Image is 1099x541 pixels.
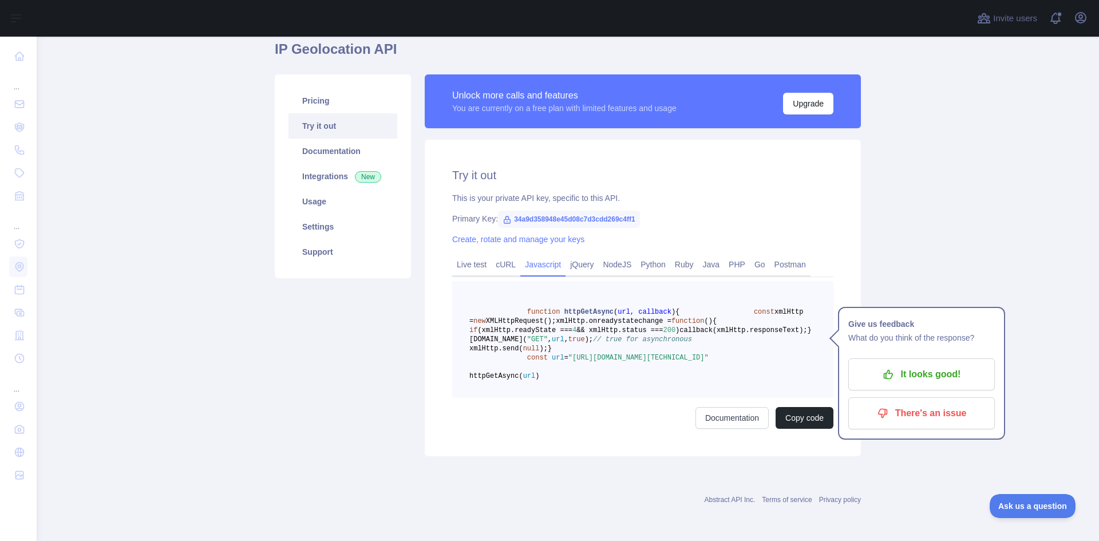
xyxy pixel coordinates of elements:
a: cURL [491,255,520,274]
span: null [523,345,540,353]
span: url [552,335,564,343]
a: Postman [770,255,811,274]
span: ) [675,326,679,334]
div: ... [9,69,27,92]
span: { [675,308,679,316]
span: } [548,345,552,353]
a: Pricing [288,88,397,113]
a: Terms of service [762,496,812,504]
span: // true for asynchronous [593,335,692,343]
span: ) [671,308,675,316]
span: (xmlHttp.readyState === [477,326,572,334]
a: Support [288,239,397,264]
span: 34a9d358948e45d08c7d3cdd269c4ff1 [498,211,640,228]
a: Settings [288,214,397,239]
span: const [754,308,774,316]
span: "[URL][DOMAIN_NAME][TECHNICAL_ID]" [568,354,709,362]
div: ... [9,371,27,394]
button: Upgrade [783,93,833,114]
span: function [527,308,560,316]
p: What do you think of the response? [848,331,995,345]
span: "GET" [527,335,548,343]
span: url, callback [618,308,671,316]
button: Copy code [776,407,833,429]
span: , [564,335,568,343]
a: Go [750,255,770,274]
span: New [355,171,381,183]
span: ); [539,345,547,353]
div: You are currently on a free plan with limited features and usage [452,102,677,114]
span: callback(xmlHttp.responseText); [679,326,807,334]
span: httpGetAsync [564,308,614,316]
a: Javascript [520,255,566,274]
span: } [808,326,812,334]
a: Live test [452,255,491,274]
span: && xmlHttp.status === [576,326,663,334]
h1: Give us feedback [848,317,995,331]
a: Privacy policy [819,496,861,504]
a: Create, rotate and manage your keys [452,235,584,244]
div: Primary Key: [452,213,833,224]
span: url [523,372,536,380]
a: Try it out [288,113,397,139]
a: NodeJS [598,255,636,274]
span: if [469,326,477,334]
div: ... [9,208,27,231]
a: Usage [288,189,397,214]
span: ); [585,335,593,343]
div: This is your private API key, specific to this API. [452,192,833,204]
h2: Try it out [452,167,833,183]
span: = [564,354,568,362]
span: { [713,317,717,325]
button: There's an issue [848,397,995,429]
button: It looks good! [848,358,995,390]
div: Unlock more calls and features [452,89,677,102]
span: ( [614,308,618,316]
a: Documentation [695,407,769,429]
p: There's an issue [857,404,986,423]
a: PHP [724,255,750,274]
a: Ruby [670,255,698,274]
span: new [473,317,486,325]
span: XMLHttpRequest(); [486,317,556,325]
span: xmlHttp.send( [469,345,523,353]
span: 4 [572,326,576,334]
button: Invite users [975,9,1039,27]
span: true [568,335,585,343]
span: ( [704,317,708,325]
span: [DOMAIN_NAME]( [469,335,527,343]
span: , [548,335,552,343]
p: It looks good! [857,365,986,384]
span: xmlHttp.onreadystatechange = [556,317,671,325]
span: const [527,354,548,362]
span: ) [535,372,539,380]
a: Python [636,255,670,274]
span: function [671,317,705,325]
span: Invite users [993,12,1037,25]
span: 200 [663,326,675,334]
a: Documentation [288,139,397,164]
a: Integrations New [288,164,397,189]
a: Abstract API Inc. [705,496,756,504]
span: httpGetAsync( [469,372,523,380]
span: ) [709,317,713,325]
span: url [552,354,564,362]
a: jQuery [566,255,598,274]
h1: IP Geolocation API [275,40,861,68]
a: Java [698,255,725,274]
iframe: Toggle Customer Support [990,494,1076,518]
